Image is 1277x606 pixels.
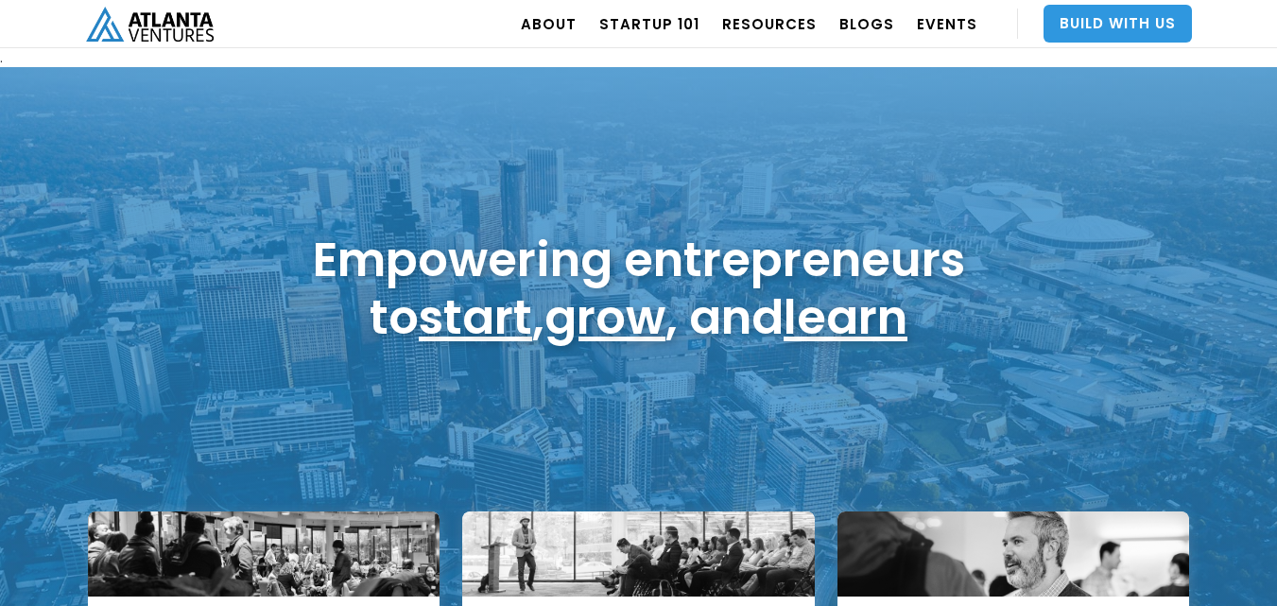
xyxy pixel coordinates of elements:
[784,284,907,351] a: learn
[1044,5,1192,43] a: Build With Us
[544,284,665,351] a: grow
[313,231,965,346] h1: Empowering entrepreneurs to , , and
[419,284,532,351] a: start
